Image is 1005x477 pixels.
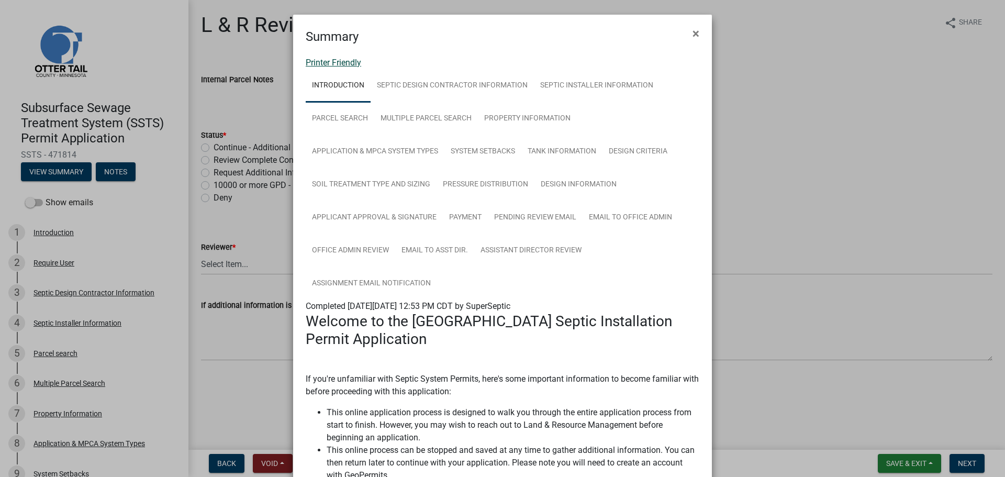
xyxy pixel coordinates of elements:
[306,135,444,169] a: Application & MPCA System Types
[306,313,699,348] h3: Welcome to the [GEOGRAPHIC_DATA] Septic Installation Permit Application
[306,168,437,202] a: Soil Treatment Type and Sizing
[306,102,374,136] a: Parcel search
[327,406,699,444] li: This online application process is designed to walk you through the entire application process fr...
[474,234,588,268] a: Assistant Director Review
[478,102,577,136] a: Property Information
[306,27,359,46] h4: Summary
[521,135,602,169] a: Tank Information
[306,373,699,398] p: If you're unfamiliar with Septic System Permits, here's some important information to become fami...
[306,234,395,268] a: Office Admin Review
[306,58,361,68] a: Printer Friendly
[306,69,371,103] a: Introduction
[306,301,510,311] span: Completed [DATE][DATE] 12:53 PM CDT by SuperSeptic
[374,102,478,136] a: Multiple Parcel Search
[534,168,623,202] a: Design Information
[534,69,660,103] a: Septic Installer Information
[443,201,488,235] a: Payment
[395,234,474,268] a: Email to Asst Dir.
[488,201,583,235] a: Pending review Email
[437,168,534,202] a: Pressure Distribution
[444,135,521,169] a: System Setbacks
[583,201,678,235] a: Email to Office Admin
[306,201,443,235] a: Applicant Approval & Signature
[602,135,674,169] a: Design Criteria
[693,26,699,41] span: ×
[684,19,708,48] button: Close
[371,69,534,103] a: Septic Design Contractor Information
[306,267,437,301] a: Assignment Email Notification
